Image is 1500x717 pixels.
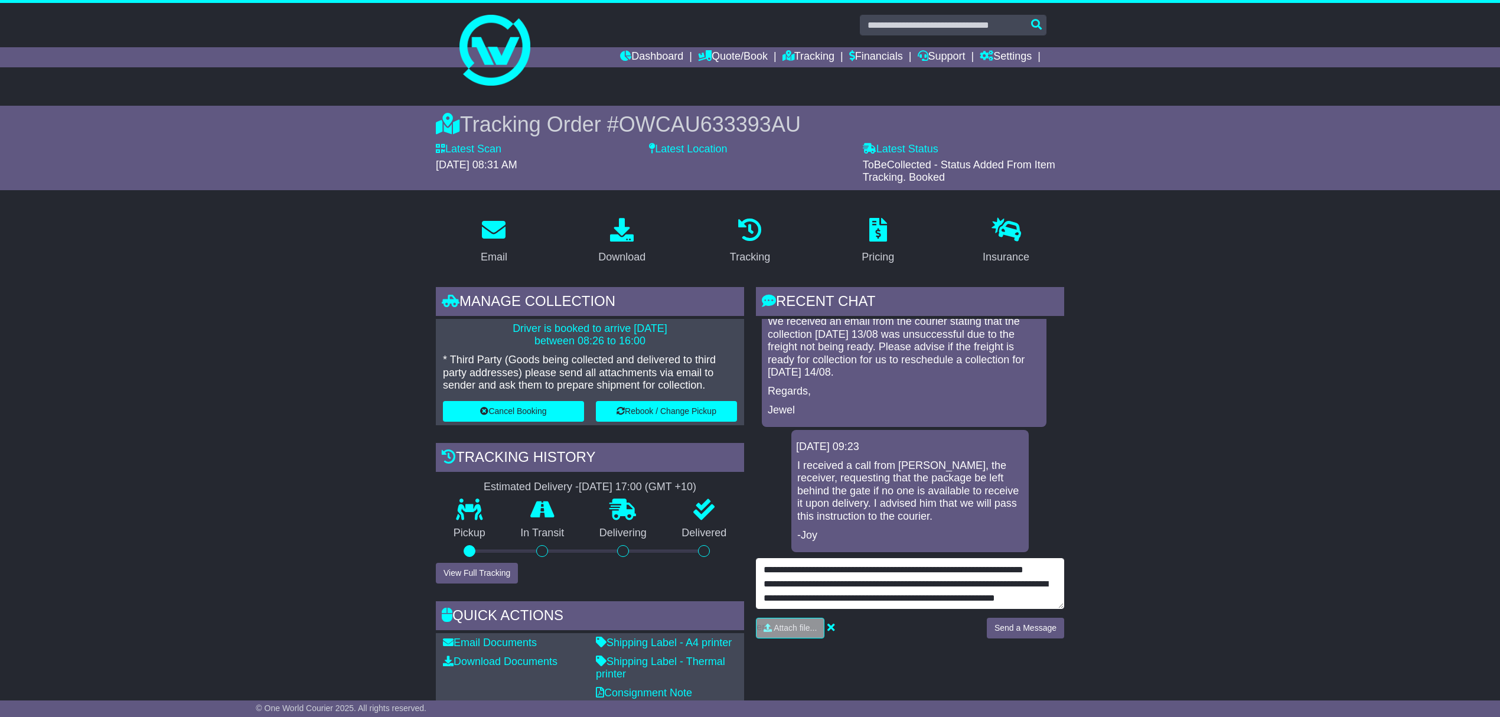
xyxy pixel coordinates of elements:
div: RECENT CHAT [756,287,1064,319]
div: Tracking Order # [436,112,1064,137]
div: [DATE] 17:00 (GMT +10) [579,481,696,494]
button: Cancel Booking [443,401,584,422]
p: Delivering [582,527,664,540]
a: Shipping Label - Thermal printer [596,656,725,680]
a: Insurance [975,214,1037,269]
span: [DATE] 08:31 AM [436,159,517,171]
a: Dashboard [620,47,683,67]
a: Consignment Note [596,687,692,699]
p: Pickup [436,527,503,540]
button: View Full Tracking [436,563,518,584]
a: Tracking [722,214,778,269]
a: Shipping Label - A4 printer [596,637,732,648]
a: Email [473,214,515,269]
div: Insurance [983,249,1029,265]
div: Email [481,249,507,265]
a: Quote/Book [698,47,768,67]
label: Latest Scan [436,143,501,156]
div: Quick Actions [436,601,744,633]
label: Latest Location [649,143,727,156]
span: OWCAU633393AU [619,112,801,136]
p: I received a call from [PERSON_NAME], the receiver, requesting that the package be left behind th... [797,459,1023,523]
button: Send a Message [987,618,1064,638]
div: Tracking history [436,443,744,475]
p: In Transit [503,527,582,540]
a: Email Documents [443,637,537,648]
a: Settings [980,47,1032,67]
span: © One World Courier 2025. All rights reserved. [256,703,426,713]
div: Pricing [862,249,894,265]
a: Download [591,214,653,269]
button: Rebook / Change Pickup [596,401,737,422]
p: Delivered [664,527,745,540]
span: ToBeCollected - Status Added From Item Tracking. Booked [863,159,1055,184]
div: [DATE] 09:23 [796,441,1024,454]
p: Regards, [768,385,1041,398]
div: Estimated Delivery - [436,481,744,494]
div: Manage collection [436,287,744,319]
p: Driver is booked to arrive [DATE] between 08:26 to 16:00 [443,322,737,348]
p: * Third Party (Goods being collected and delivered to third party addresses) please send all atta... [443,354,737,392]
div: Download [598,249,645,265]
a: Pricing [854,214,902,269]
a: Tracking [782,47,834,67]
a: Financials [849,47,903,67]
p: We received an email from the courier stating that the collection [DATE] 13/08 was unsuccessful d... [768,315,1041,379]
p: Jewel [768,404,1041,417]
a: Support [918,47,966,67]
a: Download Documents [443,656,557,667]
div: Tracking [730,249,770,265]
p: -Joy [797,529,1023,542]
label: Latest Status [863,143,938,156]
